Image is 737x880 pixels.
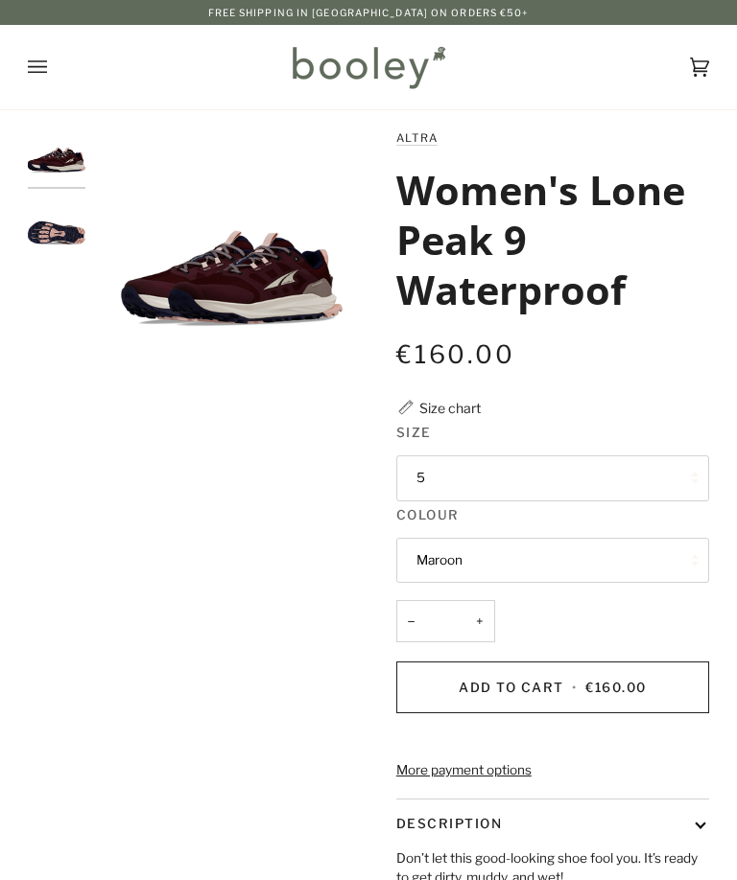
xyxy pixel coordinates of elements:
[464,600,495,641] button: +
[396,661,709,713] button: Add to Cart • €160.00
[396,799,709,848] button: Description
[419,398,481,418] div: Size chart
[284,39,452,95] img: Booley
[396,600,427,641] button: −
[396,505,460,524] span: Colour
[95,127,368,401] div: Women's Lone Peak 9 Waterproof
[396,339,515,369] span: €160.00
[396,760,709,779] a: More payment options
[95,127,368,401] img: Women&#39;s Lone Peak 9 Waterproof
[396,538,709,584] button: Maroon
[585,680,646,695] span: €160.00
[28,199,85,257] img: Women's Lone Peak 9 Waterproof
[28,25,85,109] button: Open menu
[396,455,709,501] button: 5
[396,600,495,641] input: Quantity
[396,131,438,145] a: Altra
[28,127,85,185] img: Women's Lone Peak 9 Waterproof
[208,5,530,20] p: Free Shipping in [GEOGRAPHIC_DATA] on Orders €50+
[396,166,695,314] h1: Women's Lone Peak 9 Waterproof
[568,680,582,695] span: •
[396,423,432,442] span: Size
[459,680,563,695] span: Add to Cart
